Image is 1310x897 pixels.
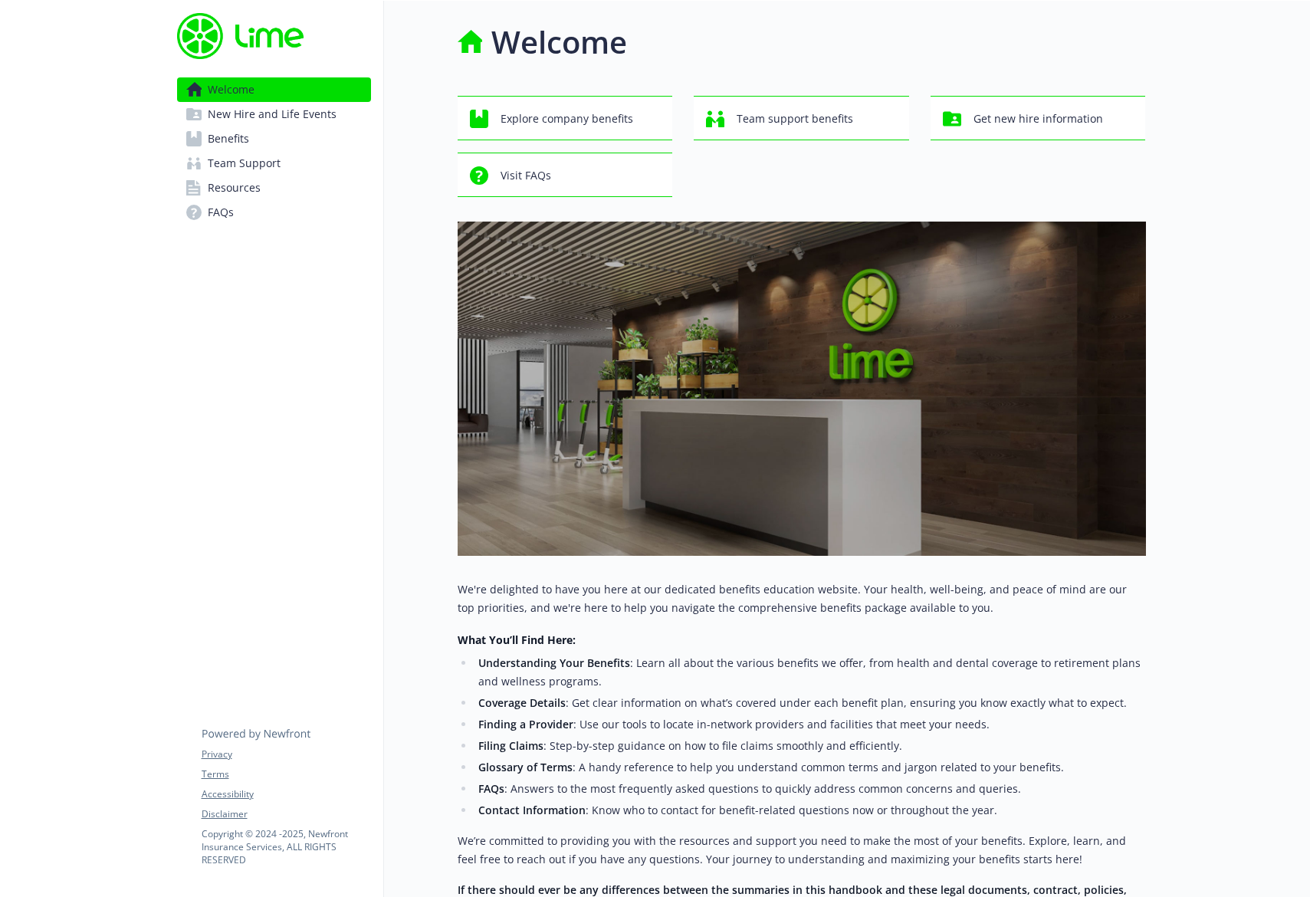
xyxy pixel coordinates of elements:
span: FAQs [208,200,234,225]
a: Accessibility [202,787,370,801]
a: Team Support [177,151,371,176]
a: Disclaimer [202,807,370,821]
li: : Use our tools to locate in-network providers and facilities that meet your needs. [474,715,1146,734]
a: Privacy [202,747,370,761]
li: : Step-by-step guidance on how to file claims smoothly and efficiently. [474,737,1146,755]
li: : Know who to contact for benefit-related questions now or throughout the year. [474,801,1146,820]
li: : Learn all about the various benefits we offer, from health and dental coverage to retirement pl... [474,654,1146,691]
li: : Get clear information on what’s covered under each benefit plan, ensuring you know exactly what... [474,694,1146,712]
span: Welcome [208,77,254,102]
a: Welcome [177,77,371,102]
img: overview page banner [458,222,1146,556]
strong: What You’ll Find Here: [458,632,576,647]
p: We're delighted to have you here at our dedicated benefits education website. Your health, well-b... [458,580,1146,617]
span: Visit FAQs [501,161,551,190]
button: Get new hire information [931,96,1146,140]
a: Terms [202,767,370,781]
strong: Understanding Your Benefits [478,655,630,670]
a: New Hire and Life Events [177,102,371,127]
button: Visit FAQs [458,153,673,197]
strong: Glossary of Terms [478,760,573,774]
a: FAQs [177,200,371,225]
span: Team support benefits [737,104,853,133]
h1: Welcome [491,19,627,65]
span: Resources [208,176,261,200]
li: : Answers to the most frequently asked questions to quickly address common concerns and queries. [474,780,1146,798]
button: Explore company benefits [458,96,673,140]
a: Resources [177,176,371,200]
span: New Hire and Life Events [208,102,337,127]
span: Benefits [208,127,249,151]
strong: Coverage Details [478,695,566,710]
button: Team support benefits [694,96,909,140]
a: Benefits [177,127,371,151]
li: : A handy reference to help you understand common terms and jargon related to your benefits. [474,758,1146,777]
strong: Contact Information [478,803,586,817]
p: We’re committed to providing you with the resources and support you need to make the most of your... [458,832,1146,869]
strong: Filing Claims [478,738,543,753]
p: Copyright © 2024 - 2025 , Newfront Insurance Services, ALL RIGHTS RESERVED [202,827,370,866]
strong: FAQs [478,781,504,796]
span: Explore company benefits [501,104,633,133]
span: Get new hire information [973,104,1103,133]
strong: Finding a Provider [478,717,573,731]
span: Team Support [208,151,281,176]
